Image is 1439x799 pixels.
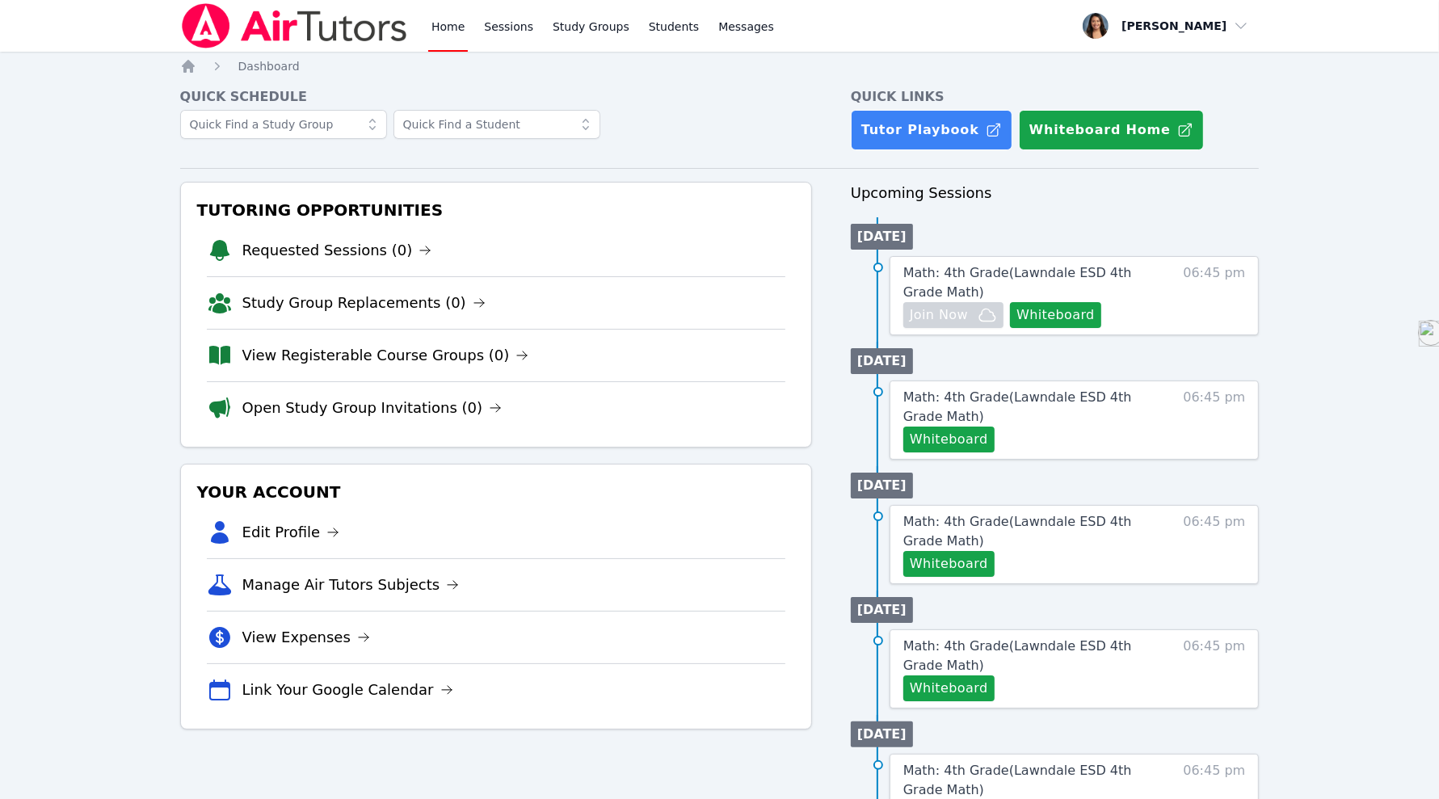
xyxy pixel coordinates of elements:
span: Math: 4th Grade ( Lawndale ESD 4th Grade Math ) [903,389,1132,424]
span: 06:45 pm [1183,512,1245,577]
span: Dashboard [238,60,300,73]
li: [DATE] [851,224,913,250]
input: Quick Find a Student [393,110,600,139]
a: Edit Profile [242,521,340,544]
span: 06:45 pm [1183,263,1245,328]
span: Join Now [910,305,968,325]
li: [DATE] [851,473,913,498]
li: [DATE] [851,721,913,747]
a: Math: 4th Grade(Lawndale ESD 4th Grade Math) [903,512,1160,551]
a: Study Group Replacements (0) [242,292,486,314]
span: Messages [718,19,774,35]
span: 06:45 pm [1183,637,1245,701]
h3: Upcoming Sessions [851,182,1260,204]
a: Tutor Playbook [851,110,1012,150]
button: Whiteboard [903,551,995,577]
li: [DATE] [851,348,913,374]
button: Whiteboard Home [1019,110,1204,150]
button: Join Now [903,302,1004,328]
button: Whiteboard [1010,302,1101,328]
h4: Quick Schedule [180,87,812,107]
a: Link Your Google Calendar [242,679,453,701]
span: 06:45 pm [1183,388,1245,452]
a: Math: 4th Grade(Lawndale ESD 4th Grade Math) [903,637,1160,675]
a: View Registerable Course Groups (0) [242,344,529,367]
span: Math: 4th Grade ( Lawndale ESD 4th Grade Math ) [903,638,1132,673]
img: Air Tutors [180,3,409,48]
span: Math: 4th Grade ( Lawndale ESD 4th Grade Math ) [903,265,1132,300]
h4: Quick Links [851,87,1260,107]
a: Requested Sessions (0) [242,239,432,262]
span: Math: 4th Grade ( Lawndale ESD 4th Grade Math ) [903,514,1132,549]
button: Whiteboard [903,675,995,701]
button: Whiteboard [903,427,995,452]
a: View Expenses [242,626,370,649]
span: Math: 4th Grade ( Lawndale ESD 4th Grade Math ) [903,763,1132,797]
a: Math: 4th Grade(Lawndale ESD 4th Grade Math) [903,388,1160,427]
nav: Breadcrumb [180,58,1260,74]
a: Math: 4th Grade(Lawndale ESD 4th Grade Math) [903,263,1160,302]
li: [DATE] [851,597,913,623]
a: Manage Air Tutors Subjects [242,574,460,596]
h3: Tutoring Opportunities [194,196,798,225]
input: Quick Find a Study Group [180,110,387,139]
a: Open Study Group Invitations (0) [242,397,503,419]
a: Dashboard [238,58,300,74]
h3: Your Account [194,477,798,507]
